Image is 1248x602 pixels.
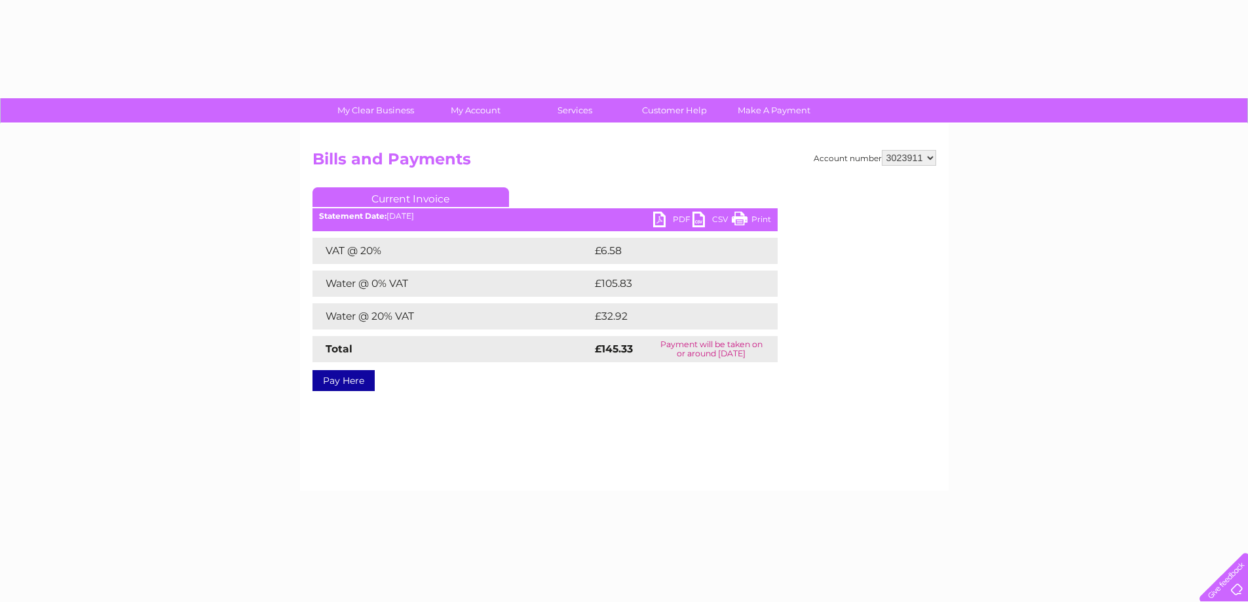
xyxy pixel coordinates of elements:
strong: Total [326,343,352,355]
h2: Bills and Payments [312,150,936,175]
a: Current Invoice [312,187,509,207]
a: Customer Help [620,98,728,122]
a: PDF [653,212,692,231]
td: £32.92 [592,303,751,329]
strong: £145.33 [595,343,633,355]
div: Account number [814,150,936,166]
a: Print [732,212,771,231]
b: Statement Date: [319,211,387,221]
a: Make A Payment [720,98,828,122]
td: Payment will be taken on or around [DATE] [645,336,777,362]
td: Water @ 20% VAT [312,303,592,329]
div: [DATE] [312,212,778,221]
td: £6.58 [592,238,747,264]
a: CSV [692,212,732,231]
td: £105.83 [592,271,753,297]
a: My Account [421,98,529,122]
a: Pay Here [312,370,375,391]
td: Water @ 0% VAT [312,271,592,297]
a: Services [521,98,629,122]
td: VAT @ 20% [312,238,592,264]
a: My Clear Business [322,98,430,122]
